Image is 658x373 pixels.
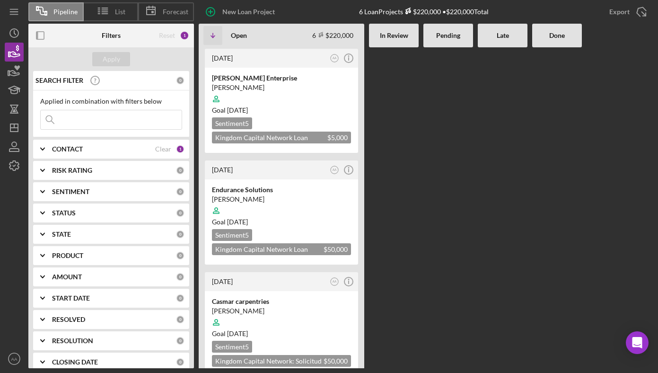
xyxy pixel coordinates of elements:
[212,355,351,367] div: Kingdom Capital Network: Solicitud de préstamo - Español
[212,306,351,316] div: [PERSON_NAME]
[176,76,184,85] div: 0
[176,251,184,260] div: 0
[52,252,83,259] b: PRODUCT
[52,231,71,238] b: STATE
[159,32,175,39] div: Reset
[403,8,441,16] div: $220,000
[212,195,351,204] div: [PERSON_NAME]
[52,167,92,174] b: RISK RATING
[327,133,348,142] span: $5,000
[176,230,184,239] div: 0
[436,32,460,39] b: Pending
[380,32,408,39] b: In Review
[212,117,252,129] div: Sentiment 5
[203,47,360,154] a: [DATE]AA[PERSON_NAME] Enterprise[PERSON_NAME]Goal [DATE]Sentiment5Kingdom Capital Network Loan Ap...
[212,218,248,226] span: Goal
[52,294,90,302] b: START DATE
[212,297,351,306] div: Casmar carpentries
[222,2,275,21] div: New Loan Project
[227,329,248,337] time: 08/21/2025
[212,106,248,114] span: Goal
[600,2,653,21] button: Export
[231,32,247,39] b: Open
[212,277,233,285] time: 2025-06-25 20:25
[359,8,489,16] div: 6 Loan Projects • $220,000 Total
[333,56,337,60] text: AA
[176,358,184,366] div: 0
[199,2,284,21] button: New Loan Project
[609,2,630,21] div: Export
[176,315,184,324] div: 0
[212,73,351,83] div: [PERSON_NAME] Enterprise
[52,316,85,323] b: RESOLVED
[212,54,233,62] time: 2025-07-02 17:37
[324,357,348,365] span: $50,000
[212,83,351,92] div: [PERSON_NAME]
[212,229,252,241] div: Sentiment 5
[180,31,189,40] div: 1
[52,337,93,345] b: RESOLUTION
[626,331,649,354] div: Open Intercom Messenger
[40,98,182,105] div: Applied in combination with filters below
[35,77,83,84] b: SEARCH FILTER
[52,273,82,281] b: AMOUNT
[53,8,78,16] span: Pipeline
[312,31,353,39] div: 6 $220,000
[212,166,233,174] time: 2025-06-26 20:07
[203,159,360,266] a: [DATE]AAEndurance Solutions[PERSON_NAME]Goal [DATE]Sentiment5Kingdom Capital Network Loan Applica...
[497,32,509,39] b: Late
[92,52,130,66] button: Apply
[549,32,565,39] b: Done
[52,188,89,195] b: SENTIMENT
[176,166,184,175] div: 0
[163,8,188,16] span: Forecast
[176,187,184,196] div: 0
[52,358,98,366] b: CLOSING DATE
[52,145,83,153] b: CONTACT
[103,52,120,66] div: Apply
[212,329,248,337] span: Goal
[328,164,341,177] button: AA
[155,145,171,153] div: Clear
[115,8,125,16] span: List
[176,209,184,217] div: 0
[227,106,248,114] time: 09/18/2025
[212,341,252,353] div: Sentiment 5
[333,280,337,283] text: AA
[52,209,76,217] b: STATUS
[328,52,341,65] button: AA
[176,273,184,281] div: 0
[176,294,184,302] div: 0
[227,218,248,226] time: 09/16/2025
[324,245,348,253] span: $50,000
[102,32,121,39] b: Filters
[212,132,351,143] div: Kingdom Capital Network Loan Application
[11,356,18,362] text: AA
[176,145,184,153] div: 1
[176,337,184,345] div: 0
[328,275,341,288] button: AA
[5,349,24,368] button: AA
[333,168,337,171] text: AA
[212,185,351,195] div: Endurance Solutions
[212,243,351,255] div: Kingdom Capital Network Loan Application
